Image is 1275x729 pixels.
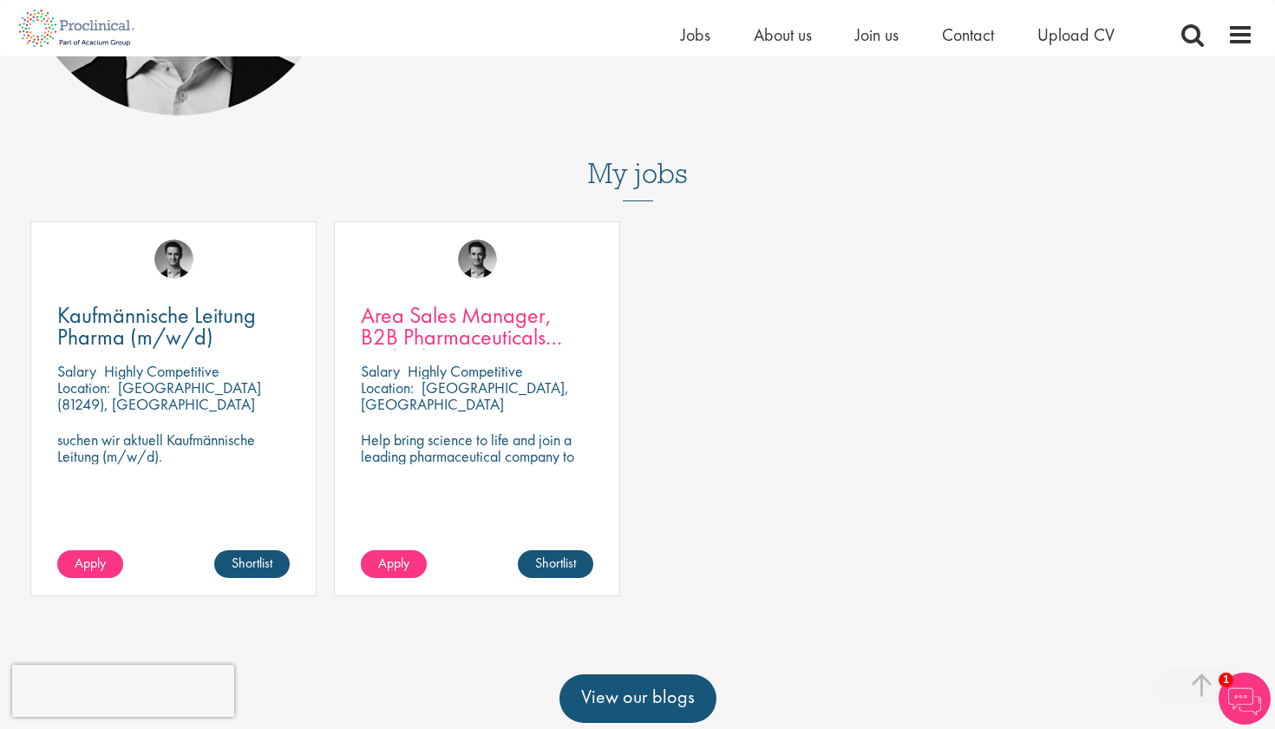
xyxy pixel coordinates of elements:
a: Kaufmännische Leitung Pharma (m/w/d) [57,305,290,348]
span: Location: [361,378,414,397]
a: Shortlist [214,550,290,578]
h3: My jobs [22,159,1253,188]
span: Apply [75,554,106,572]
iframe: reCAPTCHA [12,665,234,717]
span: Area Sales Manager, B2B Pharmaceuticals (m/w/d) [361,300,562,373]
a: Shortlist [518,550,593,578]
p: Help bring science to life and join a leading pharmaceutical company to play a key role in drivin... [361,431,593,497]
img: Max Slevogt [154,240,193,279]
p: [GEOGRAPHIC_DATA], [GEOGRAPHIC_DATA] [361,378,569,414]
span: Apply [378,554,409,572]
p: Highly Competitive [408,361,523,381]
span: Kaufmännische Leitung Pharma (m/w/d) [57,300,256,351]
img: Chatbot [1219,673,1271,725]
a: Apply [361,550,427,578]
span: Salary [361,361,400,381]
p: [GEOGRAPHIC_DATA] (81249), [GEOGRAPHIC_DATA] [57,378,261,414]
p: Highly Competitive [104,361,219,381]
a: Apply [57,550,123,578]
a: View our blogs [559,674,716,723]
span: Location: [57,378,110,397]
a: Contact [942,23,994,46]
a: Jobs [681,23,710,46]
a: Upload CV [1037,23,1115,46]
img: Max Slevogt [458,240,497,279]
a: Area Sales Manager, B2B Pharmaceuticals (m/w/d) [361,305,593,348]
a: About us [754,23,812,46]
span: Salary [57,361,96,381]
p: suchen wir aktuell Kaufmännische Leitung (m/w/d). [57,431,290,464]
a: Join us [855,23,899,46]
span: 1 [1219,673,1233,687]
